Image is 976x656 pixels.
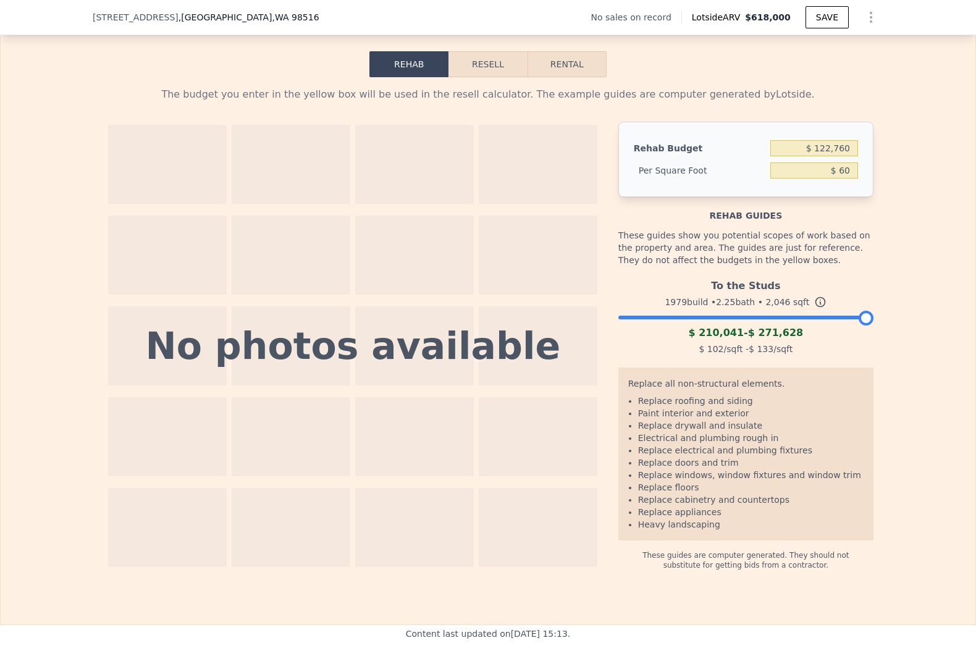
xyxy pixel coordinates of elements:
span: $ 102 [699,344,723,354]
span: $618,000 [745,12,791,22]
div: - [618,326,873,340]
span: 2,046 [765,297,790,307]
li: Replace drywall and insulate [638,419,864,432]
li: Replace doors and trim [638,456,864,469]
div: No photos available [146,327,561,364]
span: $ 133 [749,344,773,354]
div: To the Studs [618,274,873,293]
div: /sqft - /sqft [618,340,873,358]
li: Replace roofing and siding [638,395,864,407]
button: Rehab [369,51,448,77]
li: Replace floors [638,481,864,494]
li: Replace windows, window fixtures and window trim [638,469,864,481]
li: Replace cabinetry and countertops [638,494,864,506]
div: 1979 build • 2.25 bath • sqft [618,293,873,311]
li: Electrical and plumbing rough in [638,432,864,444]
li: Paint interior and exterior [638,407,864,419]
button: SAVE [806,6,849,28]
span: , [GEOGRAPHIC_DATA] [179,11,319,23]
button: Rental [528,51,607,77]
li: Heavy landscaping [638,518,864,531]
div: Rehab Budget [634,137,765,159]
div: Rehab guides [618,197,873,222]
button: Show Options [859,5,883,30]
div: These guides are computer generated. They should not substitute for getting bids from a contractor. [618,540,873,570]
div: These guides show you potential scopes of work based on the property and area. The guides are jus... [618,222,873,274]
div: No sales on record [591,11,681,23]
span: , WA 98516 [272,12,319,22]
li: Replace appliances [638,506,864,518]
div: Replace all non-structural elements. [628,377,864,395]
button: Resell [448,51,527,77]
span: $ 271,628 [748,327,804,339]
span: Lotside ARV [692,11,745,23]
div: The budget you enter in the yellow box will be used in the resell calculator. The example guides ... [103,87,873,102]
span: [STREET_ADDRESS] [93,11,179,23]
div: Per Square Foot [634,159,765,182]
span: $ 210,041 [688,327,744,339]
li: Replace electrical and plumbing fixtures [638,444,864,456]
